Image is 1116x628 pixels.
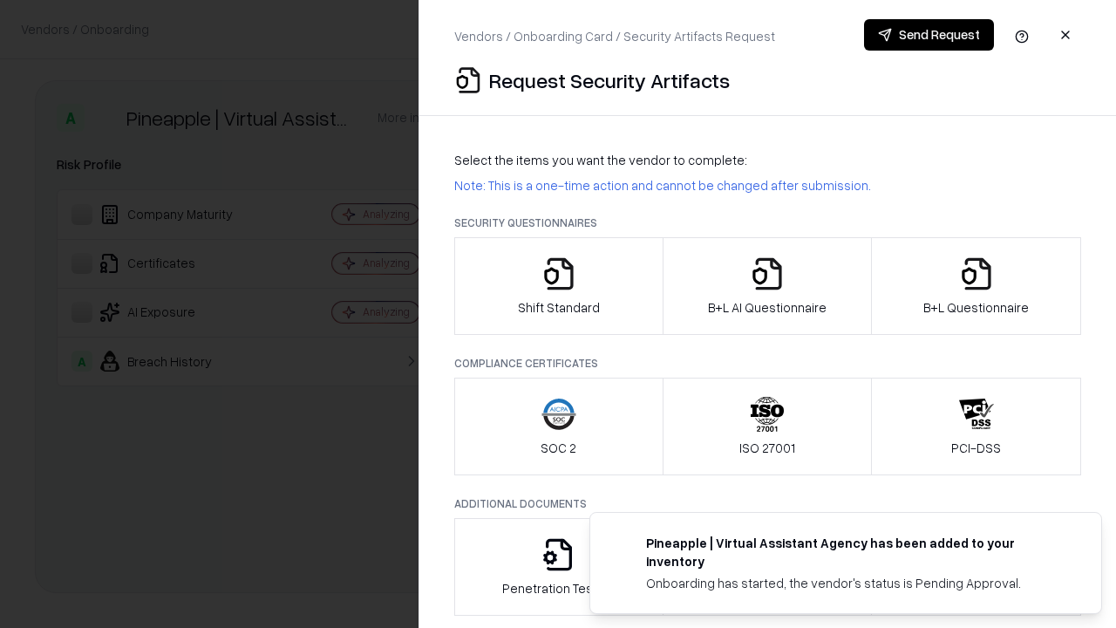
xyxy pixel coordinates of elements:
[454,215,1081,230] p: Security Questionnaires
[739,439,795,457] p: ISO 27001
[454,151,1081,169] p: Select the items you want the vendor to complete:
[663,378,873,475] button: ISO 27001
[518,298,600,317] p: Shift Standard
[611,534,632,555] img: trypineapple.com
[871,237,1081,335] button: B+L Questionnaire
[502,579,615,597] p: Penetration Testing
[646,574,1059,592] div: Onboarding has started, the vendor's status is Pending Approval.
[663,237,873,335] button: B+L AI Questionnaire
[951,439,1001,457] p: PCI-DSS
[454,237,663,335] button: Shift Standard
[454,27,775,45] p: Vendors / Onboarding Card / Security Artifacts Request
[454,518,663,616] button: Penetration Testing
[454,176,1081,195] p: Note: This is a one-time action and cannot be changed after submission.
[454,378,663,475] button: SOC 2
[541,439,576,457] p: SOC 2
[923,298,1029,317] p: B+L Questionnaire
[454,356,1081,371] p: Compliance Certificates
[708,298,827,317] p: B+L AI Questionnaire
[864,19,994,51] button: Send Request
[646,534,1059,570] div: Pineapple | Virtual Assistant Agency has been added to your inventory
[489,66,730,94] p: Request Security Artifacts
[871,378,1081,475] button: PCI-DSS
[454,496,1081,511] p: Additional Documents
